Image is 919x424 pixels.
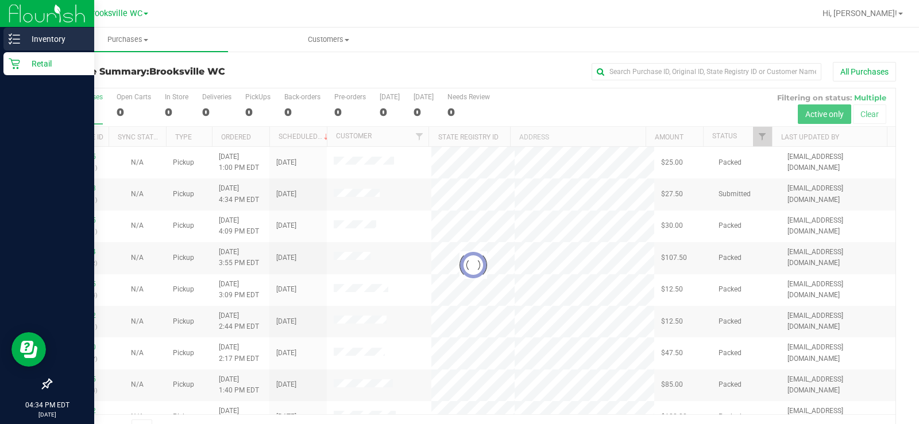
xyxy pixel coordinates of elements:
[20,32,89,46] p: Inventory
[9,33,20,45] inline-svg: Inventory
[87,9,142,18] span: Brooksville WC
[5,410,89,419] p: [DATE]
[28,28,228,52] a: Purchases
[833,62,896,81] button: All Purchases
[51,67,333,77] h3: Purchase Summary:
[228,28,428,52] a: Customers
[5,400,89,410] p: 04:34 PM EDT
[229,34,428,45] span: Customers
[9,58,20,69] inline-svg: Retail
[149,66,225,77] span: Brooksville WC
[823,9,897,18] span: Hi, [PERSON_NAME]!
[592,63,821,80] input: Search Purchase ID, Original ID, State Registry ID or Customer Name...
[20,57,89,71] p: Retail
[11,332,46,367] iframe: Resource center
[28,34,228,45] span: Purchases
